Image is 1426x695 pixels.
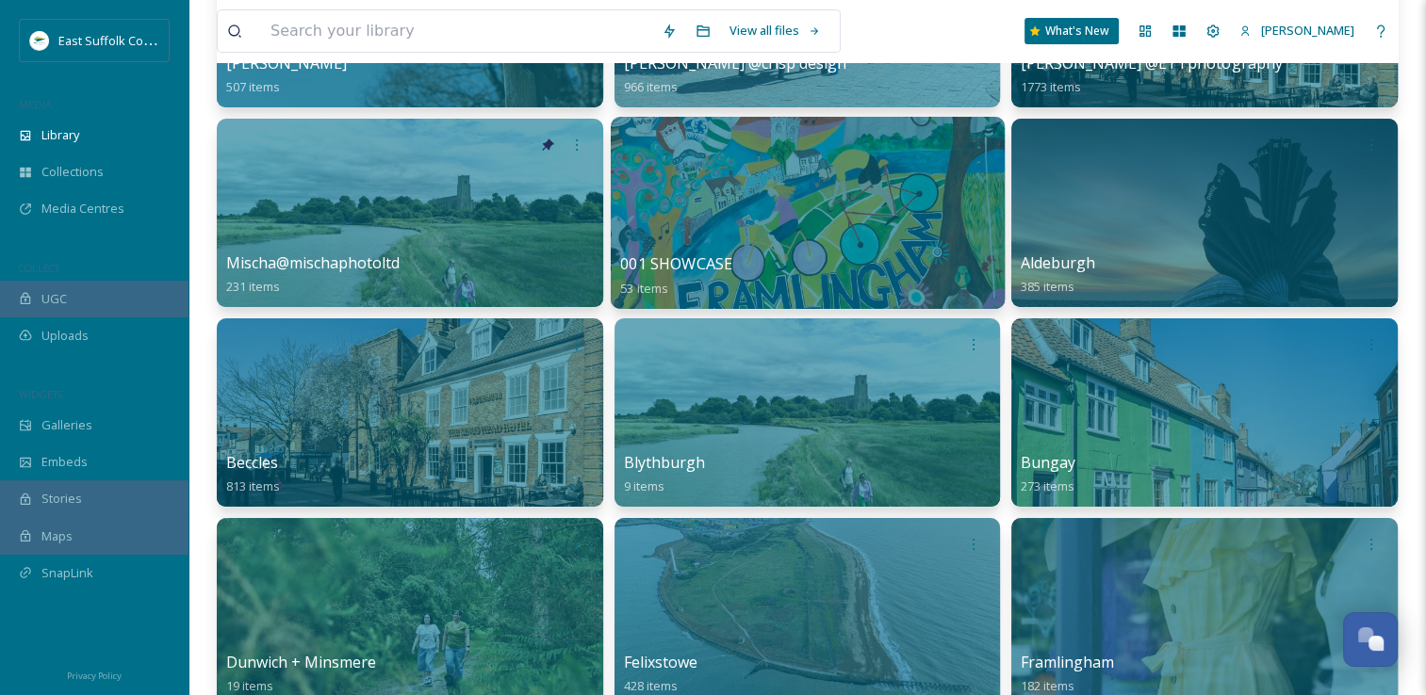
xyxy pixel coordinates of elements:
[41,527,73,545] span: Maps
[261,10,652,52] input: Search your library
[19,387,62,401] span: WIDGETS
[624,654,697,694] a: Felixstowe428 items
[41,416,92,434] span: Galleries
[620,255,732,297] a: 001 SHOWCASE53 items
[226,278,280,295] span: 231 items
[30,31,49,50] img: ESC%20Logo.png
[19,261,59,275] span: COLLECT
[67,663,122,686] a: Privacy Policy
[1021,677,1074,694] span: 182 items
[1021,454,1075,494] a: Bungay273 items
[1343,612,1398,667] button: Open Chat
[226,652,376,672] span: Dunwich + Minsmere
[1021,278,1074,295] span: 385 items
[226,477,280,494] span: 813 items
[1021,652,1114,672] span: Framlingham
[41,327,89,345] span: Uploads
[41,163,104,181] span: Collections
[1261,22,1354,39] span: [PERSON_NAME]
[226,677,273,694] span: 19 items
[1230,12,1364,49] a: [PERSON_NAME]
[624,454,705,494] a: Blythburgh9 items
[624,477,664,494] span: 9 items
[1021,78,1081,95] span: 1773 items
[624,53,846,73] span: [PERSON_NAME] @crisp design
[226,254,400,295] a: Mischa@mischaphotoltd231 items
[624,78,678,95] span: 966 items
[624,452,705,473] span: Blythburgh
[41,126,79,144] span: Library
[624,652,697,672] span: Felixstowe
[226,654,376,694] a: Dunwich + Minsmere19 items
[226,53,347,73] span: [PERSON_NAME]
[41,564,93,582] span: SnapLink
[41,290,67,308] span: UGC
[41,200,124,218] span: Media Centres
[41,490,82,508] span: Stories
[58,31,170,49] span: East Suffolk Council
[1021,452,1075,473] span: Bungay
[1021,477,1074,494] span: 273 items
[624,677,678,694] span: 428 items
[226,454,280,494] a: Beccles813 items
[620,279,668,296] span: 53 items
[226,78,280,95] span: 507 items
[226,252,400,273] span: Mischa@mischaphotoltd
[41,453,88,471] span: Embeds
[1021,252,1095,273] span: Aldeburgh
[1021,53,1282,73] span: [PERSON_NAME] @ETTphotography
[226,452,278,473] span: Beccles
[1021,254,1095,295] a: Aldeburgh385 items
[67,670,122,682] span: Privacy Policy
[720,12,830,49] a: View all files
[1021,654,1114,694] a: Framlingham182 items
[1024,18,1119,44] a: What's New
[19,97,52,111] span: MEDIA
[620,253,732,274] span: 001 SHOWCASE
